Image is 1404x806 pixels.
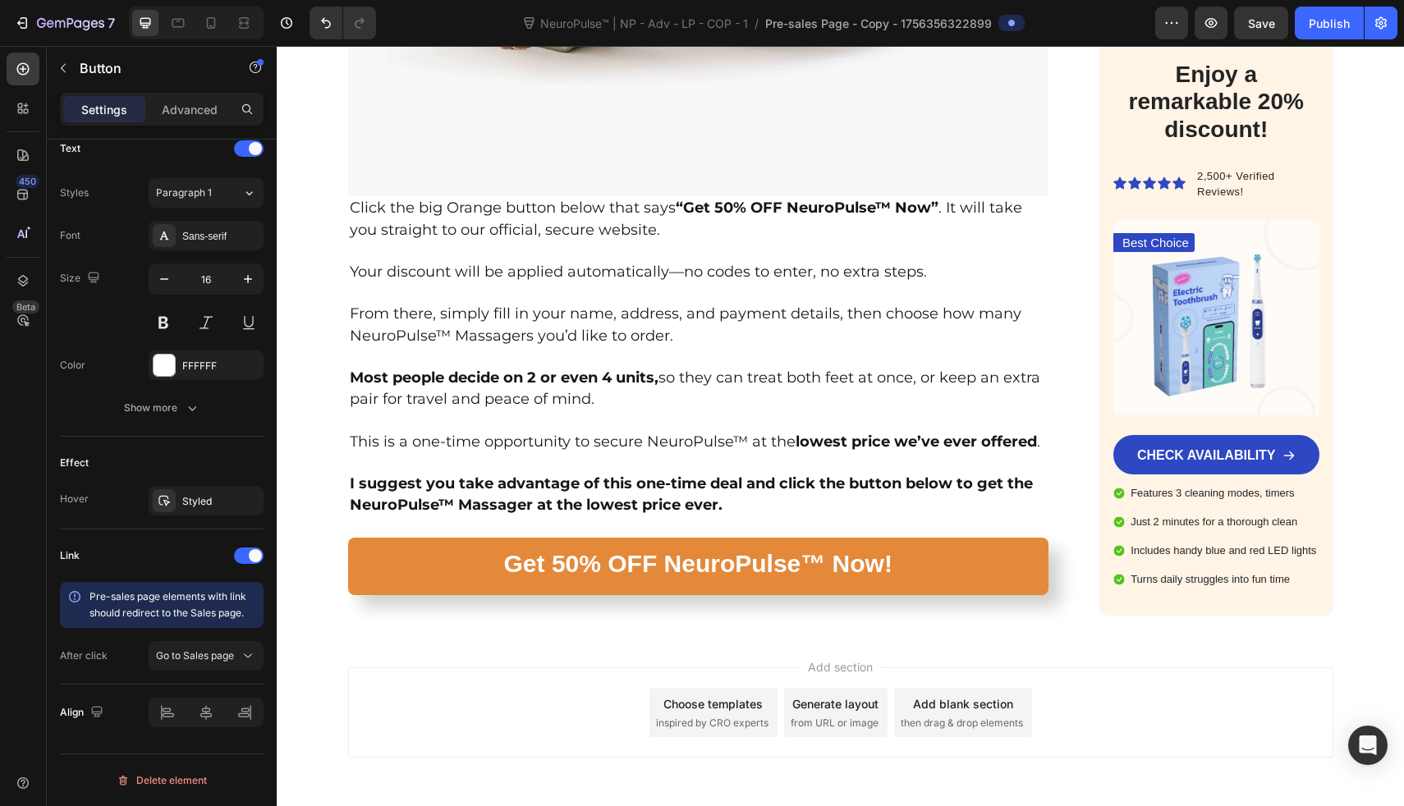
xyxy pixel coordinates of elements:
div: Sans-serif [182,229,259,244]
p: Includes handy blue and red LED lights [854,498,1039,512]
div: Styles [60,185,89,200]
div: Text [60,141,80,156]
button: 7 [7,7,122,39]
div: Styled [182,494,259,509]
div: Size [60,268,103,290]
div: Beta [12,300,39,314]
div: Generate layout [516,649,602,666]
div: Align [60,702,107,724]
span: Add section [525,612,603,630]
span: then drag & drop elements [624,670,746,685]
p: Button [80,58,219,78]
span: so they can treat both feet at once, or keep an extra pair for travel and peace of mind. [73,323,764,362]
span: Your discount will be applied automatically—no codes to enter, no extra steps. [73,217,650,235]
strong: “Get 50% OFF NeuroPulse™ Now” [399,153,662,171]
span: Paragraph 1 [156,185,212,200]
div: Effect [60,456,89,470]
a: CHECK AVAILABILITY [837,389,1043,428]
div: Link [60,548,80,563]
p: Advanced [162,101,218,118]
div: Delete element [117,771,207,790]
span: 2,500+ Verified Reviews! [920,124,998,153]
span: From there, simply fill in your name, address, and payment details, then choose how many NeuroPul... [73,259,745,298]
p: 7 [108,13,115,33]
p: Best Choice [846,189,912,205]
button: Show more [60,393,264,423]
div: Open Intercom Messenger [1348,726,1388,765]
p: Features 3 cleaning modes, timers [854,441,1039,455]
strong: Most people decide on 2 or even 4 units, [73,323,382,341]
p: CHECK AVAILABILITY [860,401,999,419]
iframe: Design area [277,46,1404,806]
p: Settings [81,101,127,118]
div: Hover [60,492,89,506]
div: Add blank section [636,649,736,666]
strong: Get 50% OFF NeuroPulse™ Now! [227,504,616,531]
p: Just 2 minutes for a thorough clean [854,469,1039,483]
span: NeuroPulse™ | NP - Adv - LP - COP - 1 [537,15,751,32]
span: Pre-sales Page - Copy - 1756356322899 [765,15,992,32]
img: gempages_534964769795343375-150eb861-63e3-4405-a755-1b042b04b05d.webp [837,175,1043,369]
button: Go to Sales page [149,641,264,671]
span: / [755,15,759,32]
button: Save [1234,7,1288,39]
div: After click [60,648,108,663]
div: Undo/Redo [310,7,376,39]
button: Delete element [60,767,264,794]
span: inspired by CRO experts [379,670,492,685]
div: 450 [16,175,39,188]
div: Font [60,228,80,243]
strong: I suggest you take advantage of this one-time deal and click the button below to get the NeuroPul... [73,428,756,468]
strong: lowest price we’ve ever offered [519,387,760,405]
span: This is a one-time opportunity to secure NeuroPulse™ at the . [73,387,764,405]
p: Turns daily struggles into fun time [854,526,1039,540]
a: Get 50% OFF NeuroPulse™ Now! [71,492,773,549]
div: FFFFFF [182,359,259,373]
h2: Enjoy a remarkable 20% discount! [837,13,1043,99]
button: Paragraph 1 [149,178,264,208]
span: Save [1248,16,1275,30]
div: Publish [1309,15,1350,32]
span: Pre-sales page elements with link should redirect to the Sales page. [89,590,246,619]
div: Color [60,358,85,373]
div: Choose templates [387,649,486,666]
div: Show more [124,400,200,416]
span: Go to Sales page [156,649,234,662]
span: from URL or image [514,670,602,685]
button: Publish [1295,7,1364,39]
